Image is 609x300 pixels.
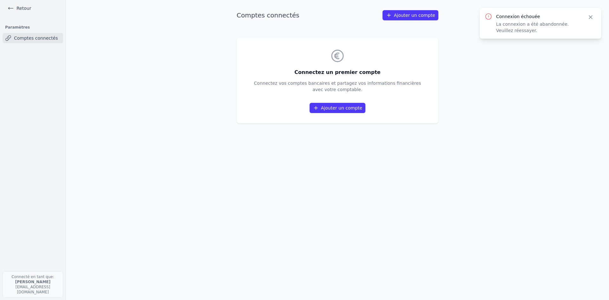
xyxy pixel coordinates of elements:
strong: [PERSON_NAME] [15,280,51,284]
a: Comptes connectés [3,33,63,43]
h3: Connectez un premier compte [254,69,421,76]
p: Connectez vos comptes bancaires et partagez vos informations financières avec votre comptable. [254,80,421,93]
h3: Paramètres [3,23,63,32]
a: Retour [5,4,34,13]
h1: Comptes connectés [237,11,299,20]
a: Ajouter un compte [383,10,438,20]
a: Ajouter un compte [310,103,365,113]
p: Connecté en tant que: [EMAIL_ADDRESS][DOMAIN_NAME] [3,271,63,297]
p: La connexion a été abandonnée. Veuillez réessayer. [496,21,580,34]
p: Connexion échouée [496,13,580,20]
